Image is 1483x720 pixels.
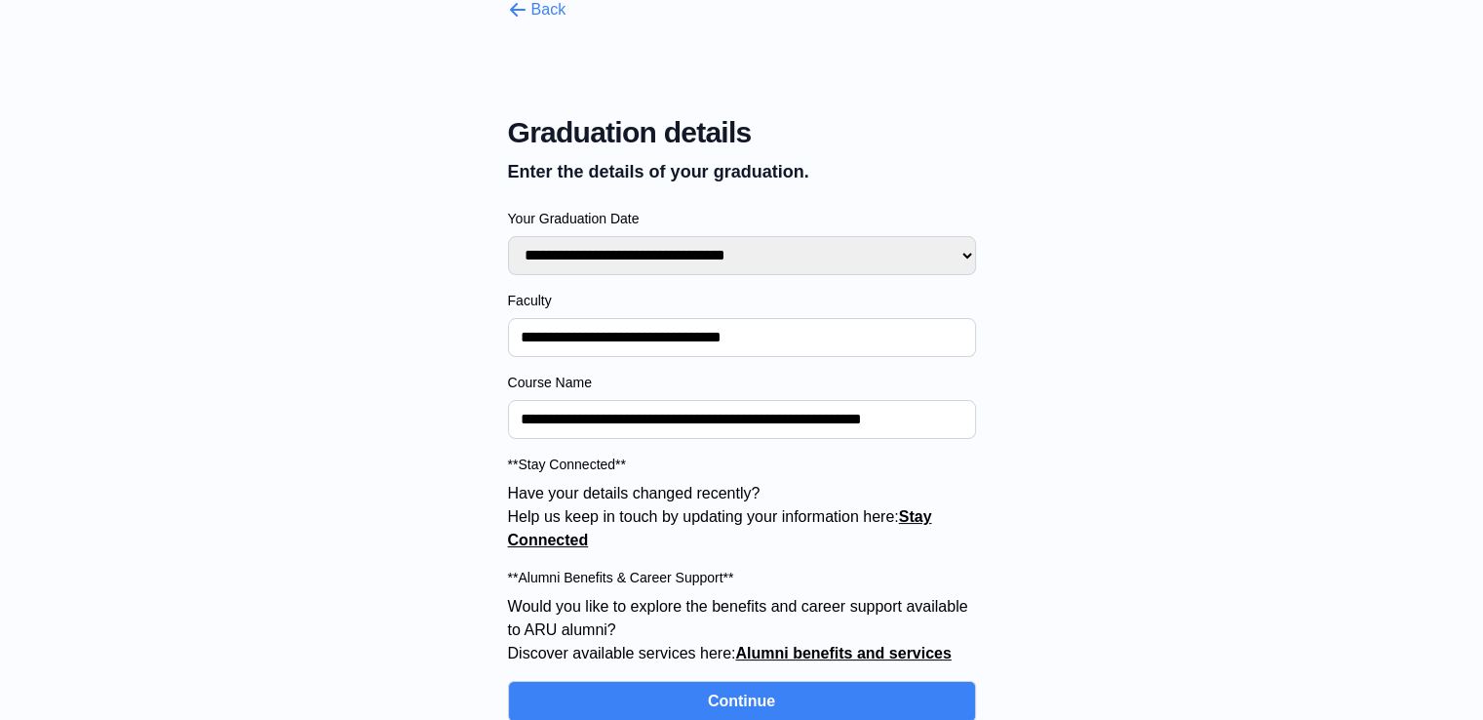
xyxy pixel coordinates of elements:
p: Have your details changed recently? Help us keep in touch by updating your information here: [508,482,976,552]
span: Graduation details [508,115,976,150]
label: Faculty [508,291,976,310]
label: Your Graduation Date [508,209,976,228]
p: Would you like to explore the benefits and career support available to ARU alumni? Discover avail... [508,595,976,665]
p: Enter the details of your graduation. [508,158,976,185]
a: Alumni benefits and services [735,645,951,661]
label: **Alumni Benefits & Career Support** [508,568,976,587]
a: Stay Connected [508,508,932,548]
label: Course Name [508,373,976,392]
